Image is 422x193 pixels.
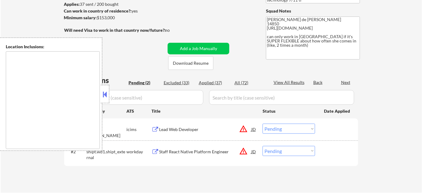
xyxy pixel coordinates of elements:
input: Search by title (case sensitive) [209,90,354,105]
div: Status [263,105,315,116]
strong: Minimum salary: [64,15,97,20]
div: Applied (37) [199,80,229,86]
strong: Can work in country of residence?: [64,8,132,13]
div: $153,000 [64,15,166,21]
div: Pending (2) [129,80,159,86]
div: Title [151,108,257,114]
div: View All Results [274,79,306,86]
button: Add a Job Manually [168,43,229,54]
div: icims [126,126,151,133]
div: Location Inclusions: [6,44,100,50]
div: ATS [126,108,151,114]
div: 37 sent / 200 bought [64,1,166,7]
div: yes [64,8,164,14]
strong: Applies: [64,2,80,7]
button: warning_amber [239,147,248,155]
div: Lead Web Developer [159,126,251,133]
strong: Will need Visa to work in that country now/future?: [64,27,166,33]
div: no [165,27,182,33]
div: Date Applied [324,108,351,114]
input: Search by company (case sensitive) [66,90,203,105]
div: Next [341,79,351,86]
div: workday [126,149,151,155]
div: Squad Notes [266,8,360,14]
div: Back [313,79,323,86]
div: Staff React Native Platform Engineer [159,149,251,155]
div: #2 [71,149,82,155]
div: Excluded (33) [164,80,194,86]
div: JD [251,124,257,135]
button: Download Resume [168,56,213,70]
div: JD [251,146,257,157]
div: shipt.wd1.shipt_external [86,149,126,161]
div: All (72) [235,80,265,86]
button: warning_amber [239,125,248,133]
